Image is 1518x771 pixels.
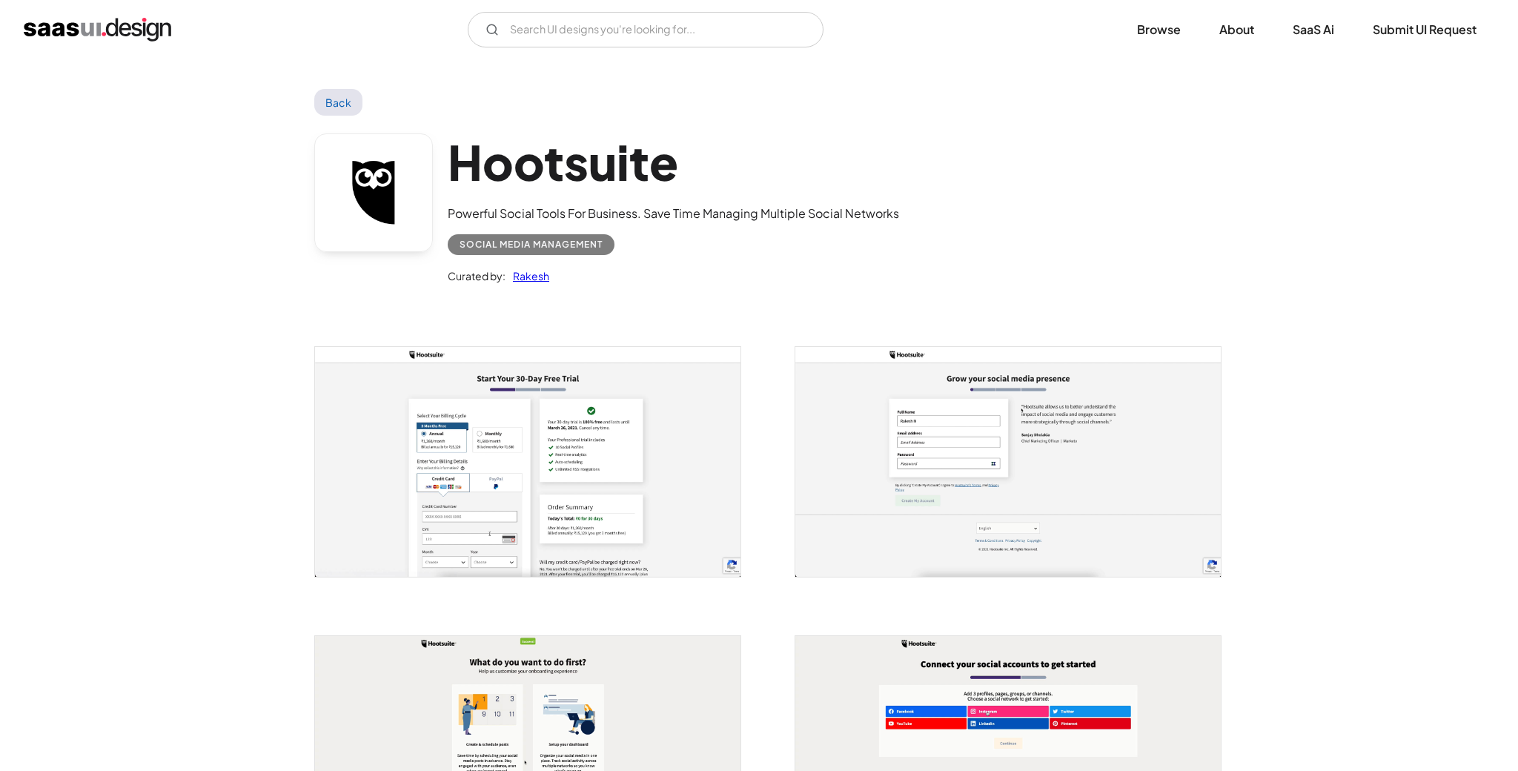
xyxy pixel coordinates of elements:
[314,89,362,116] a: Back
[1355,13,1494,46] a: Submit UI Request
[795,347,1221,577] a: open lightbox
[448,133,899,191] h1: Hootsuite
[795,347,1221,577] img: 6039ed43f875488ec91f910c_hootsuite%20sign%20up.jpg
[506,267,549,285] a: Rakesh
[1275,13,1352,46] a: SaaS Ai
[315,347,740,577] a: open lightbox
[1202,13,1272,46] a: About
[315,347,740,577] img: 6039ed43fa052d156529f7d6_hootsuite%2030%20days%20trial.jpg
[24,18,171,42] a: home
[460,236,603,254] div: Social Media Management
[448,267,506,285] div: Curated by:
[468,12,823,47] form: Email Form
[448,205,899,222] div: Powerful Social Tools For Business. Save Time Managing Multiple Social Networks
[468,12,823,47] input: Search UI designs you're looking for...
[1119,13,1199,46] a: Browse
